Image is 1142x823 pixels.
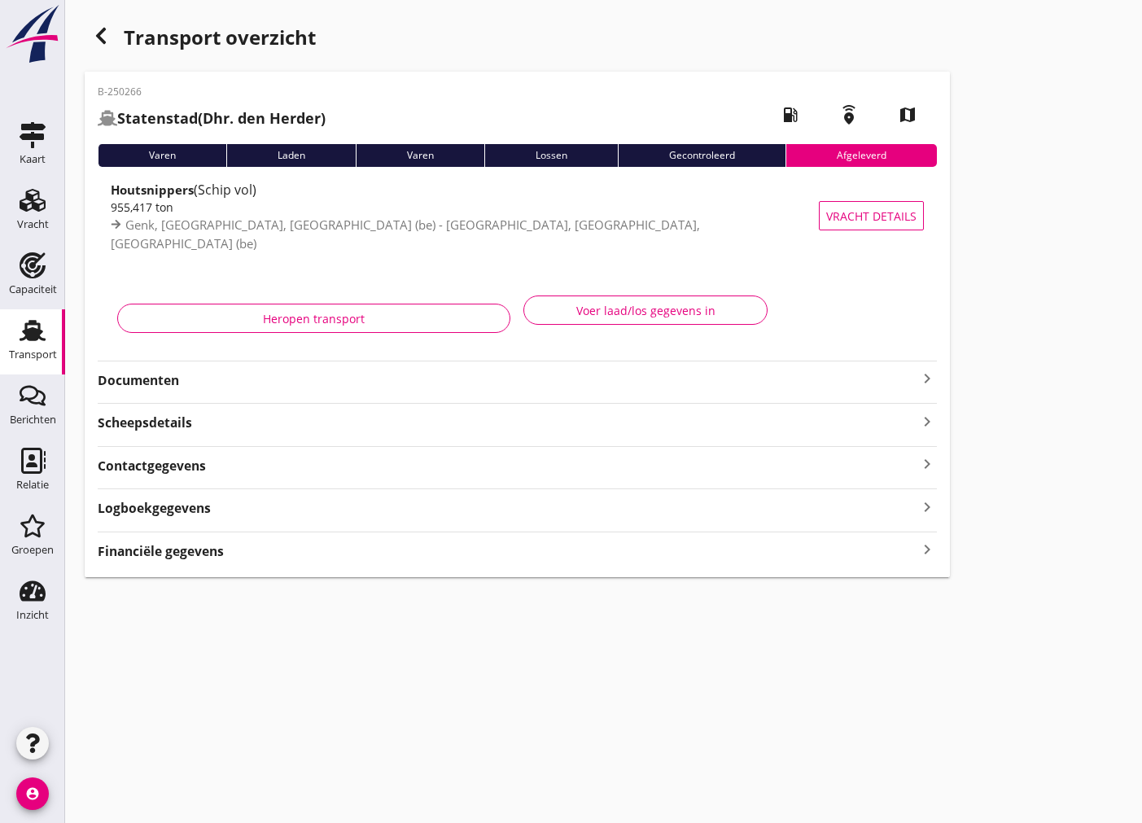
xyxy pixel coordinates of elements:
[85,20,950,72] h1: Transport overzicht
[917,369,937,388] i: keyboard_arrow_right
[826,92,872,138] i: emergency_share
[111,217,700,252] span: Genk, [GEOGRAPHIC_DATA], [GEOGRAPHIC_DATA] (be) - [GEOGRAPHIC_DATA], [GEOGRAPHIC_DATA], [GEOGRAPH...
[9,349,57,360] div: Transport
[917,453,937,475] i: keyboard_arrow_right
[117,304,510,333] button: Heropen transport
[523,295,768,325] button: Voer laad/los gegevens in
[819,201,924,230] button: Vracht details
[484,144,618,167] div: Lossen
[10,414,56,425] div: Berichten
[194,181,256,199] span: (Schip vol)
[17,219,49,230] div: Vracht
[98,542,224,561] strong: Financiële gegevens
[117,108,198,128] strong: Statenstad
[98,414,192,432] strong: Scheepsdetails
[826,208,917,225] span: Vracht details
[768,92,813,138] i: local_gas_station
[917,539,937,561] i: keyboard_arrow_right
[111,199,822,216] div: 955,417 ton
[785,144,937,167] div: Afgeleverd
[226,144,356,167] div: Laden
[537,302,754,319] div: Voer laad/los gegevens in
[16,610,49,620] div: Inzicht
[16,777,49,810] i: account_circle
[131,310,497,327] div: Heropen transport
[98,180,937,252] a: Houtsnippers(Schip vol)955,417 tonGenk, [GEOGRAPHIC_DATA], [GEOGRAPHIC_DATA] (be) - [GEOGRAPHIC_D...
[20,154,46,164] div: Kaart
[917,496,937,518] i: keyboard_arrow_right
[98,499,211,518] strong: Logboekgegevens
[98,85,326,99] p: B-250266
[618,144,785,167] div: Gecontroleerd
[3,4,62,64] img: logo-small.a267ee39.svg
[111,182,194,198] strong: Houtsnippers
[885,92,930,138] i: map
[9,284,57,295] div: Capaciteit
[98,371,917,390] strong: Documenten
[917,410,937,432] i: keyboard_arrow_right
[11,545,54,555] div: Groepen
[356,144,484,167] div: Varen
[98,144,226,167] div: Varen
[98,107,326,129] h2: (Dhr. den Herder)
[98,457,206,475] strong: Contactgegevens
[16,479,49,490] div: Relatie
